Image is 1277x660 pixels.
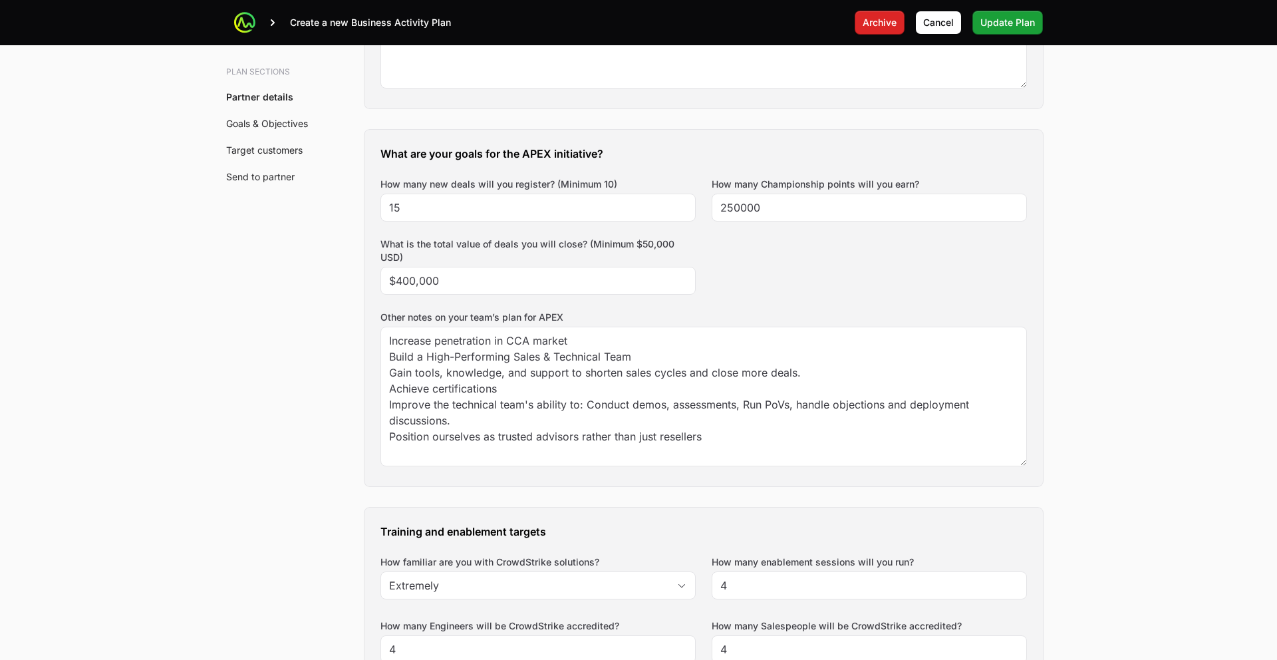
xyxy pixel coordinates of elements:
[863,15,897,31] span: Archive
[855,11,905,35] button: Archive
[381,327,1026,466] textarea: Increase penetration in CCA market Build a High-Performing Sales & Technical Team Gain tools, kno...
[668,572,695,599] div: Open
[290,16,451,29] p: Create a new Business Activity Plan
[226,67,317,77] h3: Plan sections
[980,15,1035,31] span: Update Plan
[380,556,696,569] label: How familiar are you with CrowdStrike solutions?
[712,619,962,633] label: How many Salespeople will be CrowdStrike accredited?
[380,619,619,633] label: How many Engineers will be CrowdStrike accredited?
[226,144,303,156] a: Target customers
[380,311,1027,324] label: Other notes on your team’s plan for APEX
[712,556,914,569] label: How many enablement sessions will you run?
[972,11,1043,35] button: Update Plan
[380,146,1027,162] h3: What are your goals for the APEX initiative?
[389,273,687,289] input: $
[226,171,295,182] a: Send to partner
[380,524,1027,540] h3: Training and enablement targets
[923,15,954,31] span: Cancel
[380,178,617,191] label: How many new deals will you register? (Minimum 10)
[226,91,293,102] a: Partner details
[234,12,255,33] img: ActivitySource
[712,178,919,191] label: How many Championship points will you earn?
[380,238,696,264] label: What is the total value of deals you will close? (Minimum $50,000 USD)
[915,11,962,35] button: Cancel
[226,118,308,129] a: Goals & Objectives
